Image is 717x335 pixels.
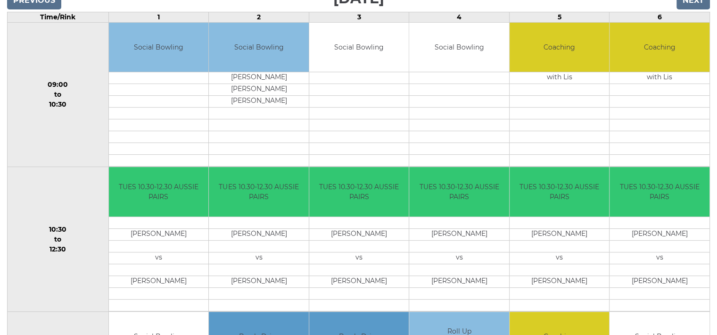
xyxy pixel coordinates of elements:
td: 4 [409,12,510,22]
td: [PERSON_NAME] [610,276,709,287]
td: Social Bowling [209,23,309,72]
td: Time/Rink [8,12,109,22]
td: Social Bowling [309,23,409,72]
td: vs [610,252,709,264]
td: with Lis [510,72,610,84]
td: vs [409,252,509,264]
td: [PERSON_NAME] [510,276,610,287]
td: Coaching [610,23,709,72]
td: [PERSON_NAME] [109,228,209,240]
td: Social Bowling [109,23,209,72]
td: [PERSON_NAME] [409,276,509,287]
td: TUES 10.30-12.30 AUSSIE PAIRS [309,167,409,217]
td: TUES 10.30-12.30 AUSSIE PAIRS [510,167,610,217]
td: with Lis [610,72,709,84]
td: Social Bowling [409,23,509,72]
td: 1 [108,12,209,22]
td: 10:30 to 12:30 [8,167,109,312]
td: TUES 10.30-12.30 AUSSIE PAIRS [209,167,309,217]
td: [PERSON_NAME] [510,228,610,240]
td: [PERSON_NAME] [209,72,309,84]
td: 09:00 to 10:30 [8,22,109,167]
td: [PERSON_NAME] [209,276,309,287]
td: Coaching [510,23,610,72]
td: [PERSON_NAME] [209,228,309,240]
td: [PERSON_NAME] [209,96,309,108]
td: 5 [509,12,610,22]
td: TUES 10.30-12.30 AUSSIE PAIRS [409,167,509,217]
td: vs [510,252,610,264]
td: TUES 10.30-12.30 AUSSIE PAIRS [610,167,709,217]
td: [PERSON_NAME] [309,228,409,240]
td: TUES 10.30-12.30 AUSSIE PAIRS [109,167,209,217]
td: vs [109,252,209,264]
td: [PERSON_NAME] [409,228,509,240]
td: [PERSON_NAME] [209,84,309,96]
td: 2 [209,12,309,22]
td: [PERSON_NAME] [109,276,209,287]
td: 3 [309,12,409,22]
td: vs [209,252,309,264]
td: [PERSON_NAME] [610,228,709,240]
td: 6 [610,12,710,22]
td: [PERSON_NAME] [309,276,409,287]
td: vs [309,252,409,264]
